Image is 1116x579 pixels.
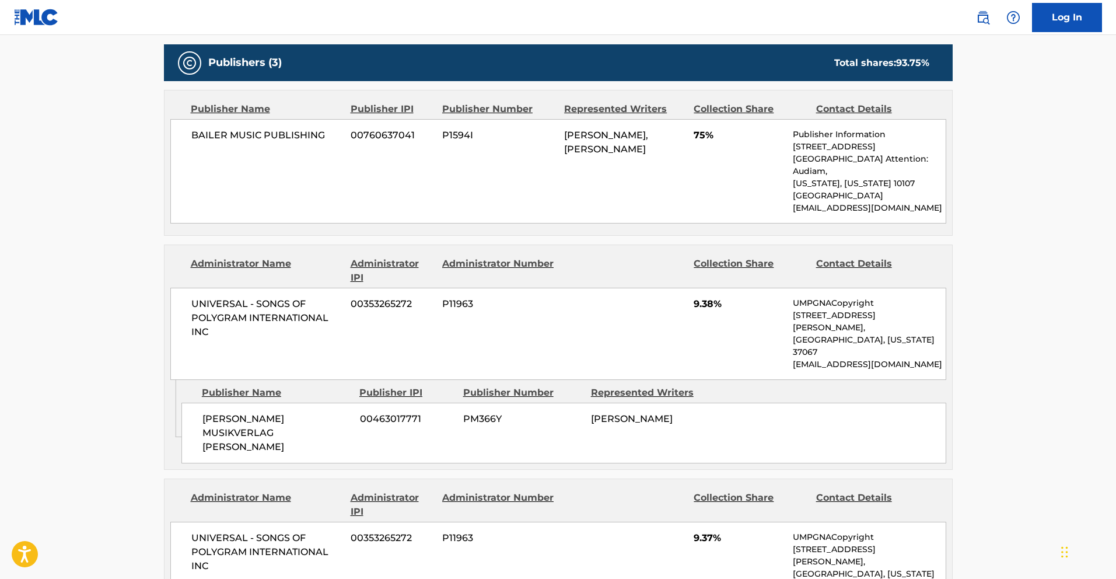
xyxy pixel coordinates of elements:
div: Collection Share [694,491,807,519]
div: Administrator Number [442,257,555,285]
span: UNIVERSAL - SONGS OF POLYGRAM INTERNATIONAL INC [191,531,342,573]
div: Publisher Name [191,102,342,116]
img: search [976,11,990,25]
div: Administrator IPI [351,257,433,285]
img: Publishers [183,56,197,70]
div: Administrator IPI [351,491,433,519]
img: help [1006,11,1020,25]
span: P1594I [442,128,555,142]
p: [STREET_ADDRESS][PERSON_NAME], [793,543,945,568]
div: Represented Writers [591,386,710,400]
p: [US_STATE], [US_STATE] 10107 [793,177,945,190]
p: [EMAIL_ADDRESS][DOMAIN_NAME] [793,358,945,371]
iframe: Chat Widget [1058,523,1116,579]
span: 00463017771 [360,412,454,426]
a: Public Search [971,6,995,29]
h5: Publishers (3) [208,56,282,69]
p: Publisher Information [793,128,945,141]
div: Administrator Number [442,491,555,519]
p: [STREET_ADDRESS][PERSON_NAME], [793,309,945,334]
div: Contact Details [816,102,929,116]
span: [PERSON_NAME] MUSIKVERLAG [PERSON_NAME] [202,412,351,454]
span: 00353265272 [351,297,433,311]
span: [PERSON_NAME], [PERSON_NAME] [564,130,648,155]
div: Help [1002,6,1025,29]
div: Contact Details [816,257,929,285]
div: Chat-Widget [1058,523,1116,579]
p: [STREET_ADDRESS][GEOGRAPHIC_DATA] Attention: Audiam, [793,141,945,177]
span: 00760637041 [351,128,433,142]
div: Total shares: [834,56,929,70]
span: 9.38% [694,297,784,311]
div: Ziehen [1061,535,1068,570]
span: PM366Y [463,412,582,426]
div: Administrator Name [191,491,342,519]
div: Publisher Name [202,386,351,400]
p: UMPGNACopyright [793,531,945,543]
div: Publisher Number [442,102,555,116]
div: Administrator Name [191,257,342,285]
img: MLC Logo [14,9,59,26]
div: Contact Details [816,491,929,519]
span: 00353265272 [351,531,433,545]
div: Collection Share [694,257,807,285]
div: Collection Share [694,102,807,116]
span: 93.75 % [896,57,929,68]
a: Log In [1032,3,1102,32]
span: UNIVERSAL - SONGS OF POLYGRAM INTERNATIONAL INC [191,297,342,339]
p: [GEOGRAPHIC_DATA] [793,190,945,202]
div: Publisher Number [463,386,582,400]
p: UMPGNACopyright [793,297,945,309]
div: Publisher IPI [359,386,454,400]
p: [GEOGRAPHIC_DATA], [US_STATE] 37067 [793,334,945,358]
span: P11963 [442,297,555,311]
span: 9.37% [694,531,784,545]
span: [PERSON_NAME] [591,413,673,424]
p: [EMAIL_ADDRESS][DOMAIN_NAME] [793,202,945,214]
div: Publisher IPI [351,102,433,116]
div: Represented Writers [564,102,685,116]
span: 75% [694,128,784,142]
span: P11963 [442,531,555,545]
span: BAILER MUSIC PUBLISHING [191,128,342,142]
